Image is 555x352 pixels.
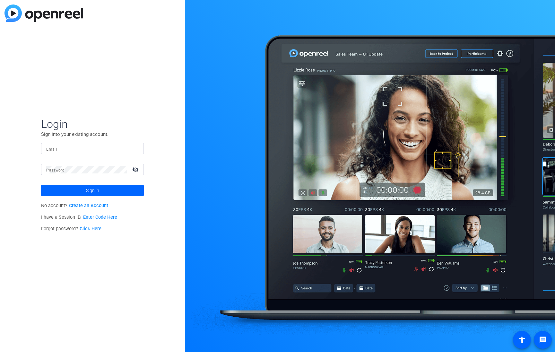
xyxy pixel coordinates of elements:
[41,117,144,131] span: Login
[46,145,139,153] input: Enter Email Address
[46,147,57,152] mat-label: Email
[69,203,108,208] a: Create an Account
[41,185,144,196] button: Sign in
[128,165,144,174] mat-icon: visibility_off
[41,215,117,220] span: I have a Session ID.
[518,336,526,344] mat-icon: accessibility
[46,168,65,172] mat-label: Password
[80,226,101,232] a: Click Here
[41,131,144,138] p: Sign into your existing account.
[41,226,101,232] span: Forgot password?
[4,4,83,22] img: blue-gradient.svg
[41,203,108,208] span: No account?
[86,182,99,198] span: Sign in
[83,215,117,220] a: Enter Code Here
[539,336,547,344] mat-icon: message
